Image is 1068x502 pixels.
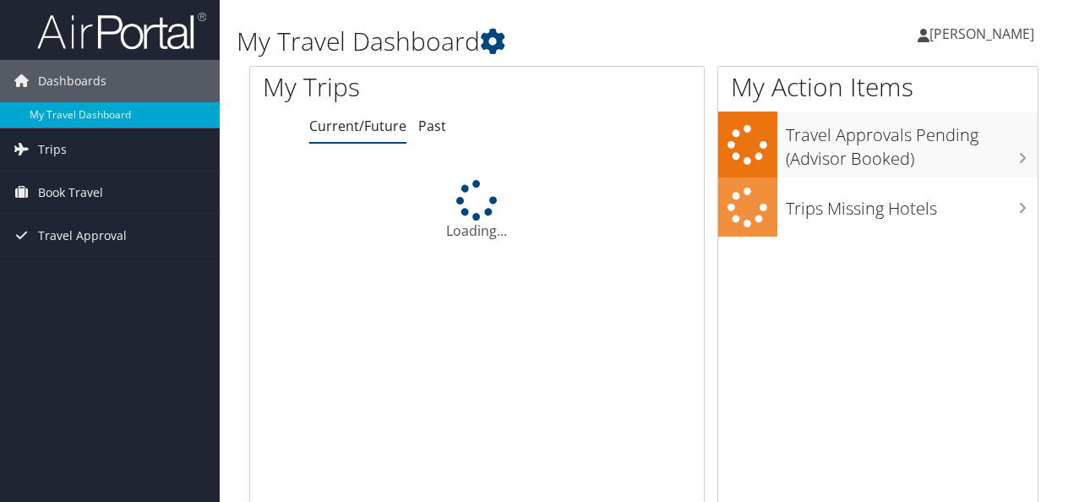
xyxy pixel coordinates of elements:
h1: My Action Items [718,69,1038,105]
span: [PERSON_NAME] [929,25,1034,43]
h1: My Travel Dashboard [237,24,780,59]
span: Dashboards [38,60,106,102]
div: Loading... [250,180,704,241]
span: Book Travel [38,172,103,214]
span: Trips [38,128,67,171]
h3: Travel Approvals Pending (Advisor Booked) [786,115,1038,171]
a: Trips Missing Hotels [718,177,1038,237]
a: Past [418,117,446,135]
a: Current/Future [309,117,406,135]
a: Travel Approvals Pending (Advisor Booked) [718,112,1038,177]
a: [PERSON_NAME] [918,8,1051,59]
h1: My Trips [263,69,502,105]
img: airportal-logo.png [37,11,206,51]
h3: Trips Missing Hotels [786,188,1038,221]
span: Travel Approval [38,215,127,257]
